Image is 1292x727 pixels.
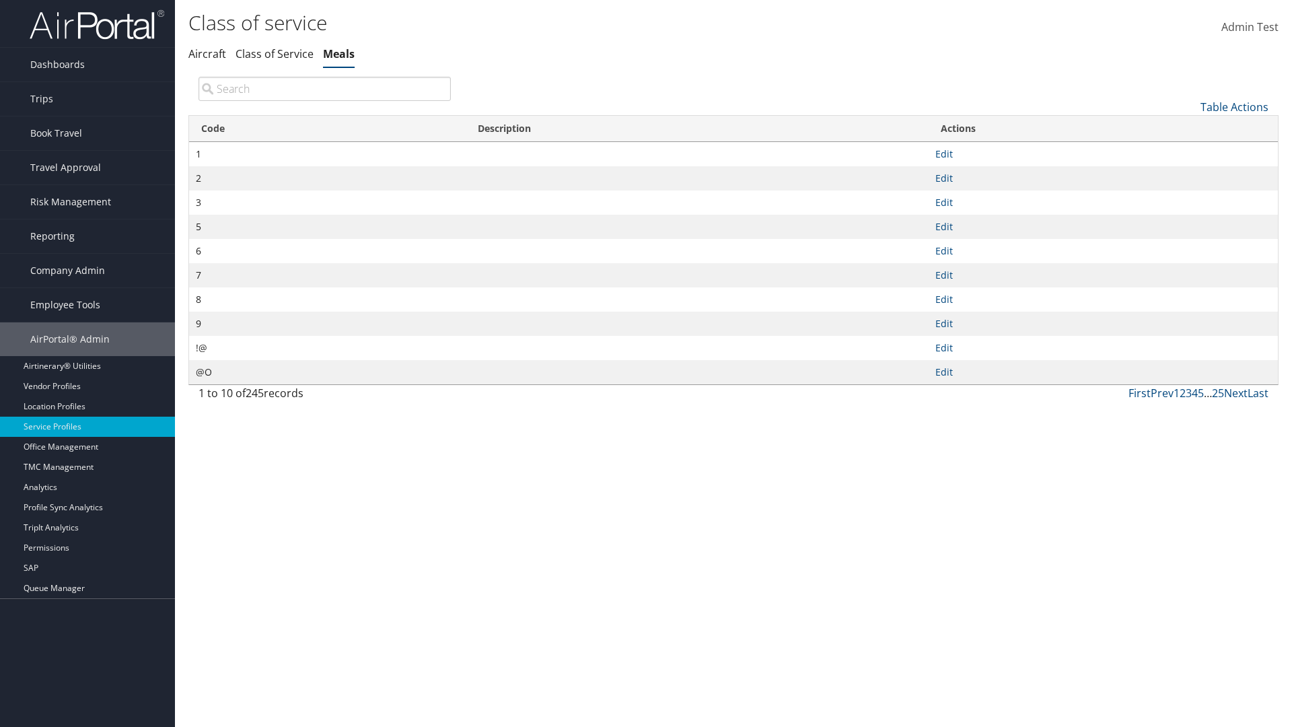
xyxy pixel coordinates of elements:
[30,185,111,219] span: Risk Management
[236,46,314,61] a: Class of Service
[935,293,953,306] a: Edit
[189,239,466,263] td: 6
[188,46,226,61] a: Aircraft
[935,341,953,354] a: Edit
[1248,386,1268,401] a: Last
[188,9,915,37] h1: Class of service
[189,336,466,360] td: !@
[929,116,1278,142] th: Actions
[189,142,466,166] td: 1
[189,191,466,215] td: 3
[30,254,105,287] span: Company Admin
[30,288,100,322] span: Employee Tools
[189,312,466,336] td: 9
[30,82,53,116] span: Trips
[189,116,466,142] th: Code: activate to sort column ascending
[935,317,953,330] a: Edit
[1174,386,1180,401] a: 1
[1198,386,1204,401] a: 5
[30,151,101,184] span: Travel Approval
[1186,386,1192,401] a: 3
[935,196,953,209] a: Edit
[323,46,355,61] a: Meals
[189,360,466,384] td: @O
[935,366,953,378] a: Edit
[1204,386,1212,401] span: …
[30,9,164,40] img: airportal-logo.png
[935,172,953,184] a: Edit
[189,287,466,312] td: 8
[1224,386,1248,401] a: Next
[1128,386,1151,401] a: First
[1221,20,1279,34] span: Admin Test
[1221,7,1279,48] a: Admin Test
[1200,100,1268,114] a: Table Actions
[935,220,953,233] a: Edit
[246,386,264,401] span: 245
[935,147,953,160] a: Edit
[466,116,929,142] th: Description: activate to sort column descending
[189,166,466,191] td: 2
[1151,386,1174,401] a: Prev
[30,322,110,356] span: AirPortal® Admin
[199,385,451,408] div: 1 to 10 of records
[30,48,85,81] span: Dashboards
[1192,386,1198,401] a: 4
[189,263,466,287] td: 7
[935,269,953,281] a: Edit
[935,244,953,257] a: Edit
[189,215,466,239] td: 5
[1180,386,1186,401] a: 2
[1212,386,1224,401] a: 25
[30,219,75,253] span: Reporting
[199,77,451,101] input: Search
[30,116,82,150] span: Book Travel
